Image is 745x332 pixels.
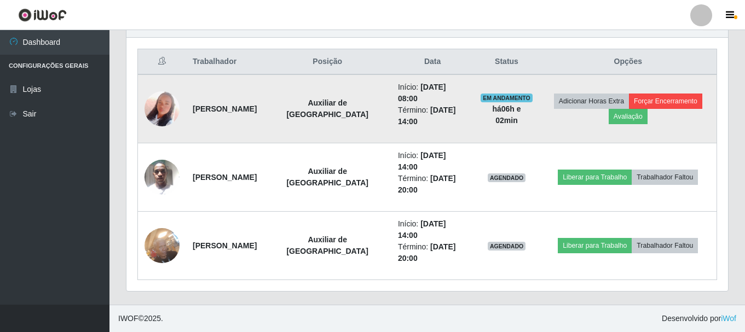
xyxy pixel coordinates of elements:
[286,167,368,187] strong: Auxiliar de [GEOGRAPHIC_DATA]
[186,49,263,75] th: Trabalhador
[488,173,526,182] span: AGENDADO
[558,238,632,253] button: Liberar para Trabalho
[398,83,446,103] time: [DATE] 08:00
[398,81,467,104] li: Início:
[118,314,138,323] span: IWOF
[554,94,629,109] button: Adicionar Horas Extra
[193,104,257,113] strong: [PERSON_NAME]
[145,78,180,140] img: 1751121923069.jpeg
[721,314,736,323] a: iWof
[398,150,467,173] li: Início:
[609,109,648,124] button: Avaliação
[398,219,446,240] time: [DATE] 14:00
[398,241,467,264] li: Término:
[540,49,717,75] th: Opções
[145,222,180,269] img: 1755342256776.jpeg
[193,241,257,250] strong: [PERSON_NAME]
[398,151,446,171] time: [DATE] 14:00
[629,94,702,109] button: Forçar Encerramento
[193,173,257,182] strong: [PERSON_NAME]
[558,170,632,185] button: Liberar para Trabalho
[145,154,180,200] img: 1689468320787.jpeg
[118,313,163,324] span: © 2025 .
[632,238,698,253] button: Trabalhador Faltou
[488,242,526,251] span: AGENDADO
[632,170,698,185] button: Trabalhador Faltou
[18,8,67,22] img: CoreUI Logo
[481,94,533,102] span: EM ANDAMENTO
[398,218,467,241] li: Início:
[398,173,467,196] li: Término:
[391,49,474,75] th: Data
[662,313,736,324] span: Desenvolvido por
[492,104,521,125] strong: há 06 h e 02 min
[286,235,368,255] strong: Auxiliar de [GEOGRAPHIC_DATA]
[286,98,368,119] strong: Auxiliar de [GEOGRAPHIC_DATA]
[263,49,391,75] th: Posição
[398,104,467,127] li: Término:
[473,49,539,75] th: Status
